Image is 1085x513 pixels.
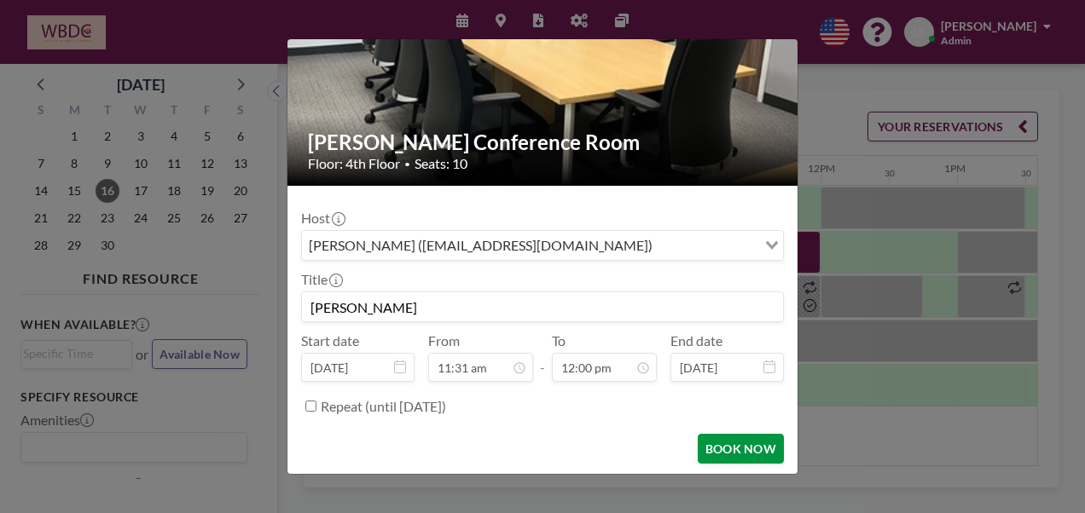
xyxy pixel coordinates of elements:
[552,332,566,349] label: To
[540,338,545,376] span: -
[698,434,784,464] button: BOOK NOW
[301,210,344,227] label: Host
[658,234,755,256] input: Search for option
[670,332,722,349] label: End date
[301,332,359,349] label: Start date
[308,130,779,155] h2: [PERSON_NAME] Conference Room
[404,158,410,170] span: •
[308,155,400,172] span: Floor: 4th Floor
[301,271,341,288] label: Title
[302,292,783,321] input: LaMonica's reservation
[321,398,446,415] label: Repeat (until [DATE])
[302,231,783,260] div: Search for option
[428,332,460,349] label: From
[415,155,467,172] span: Seats: 10
[305,234,656,256] span: [PERSON_NAME] ([EMAIL_ADDRESS][DOMAIN_NAME])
